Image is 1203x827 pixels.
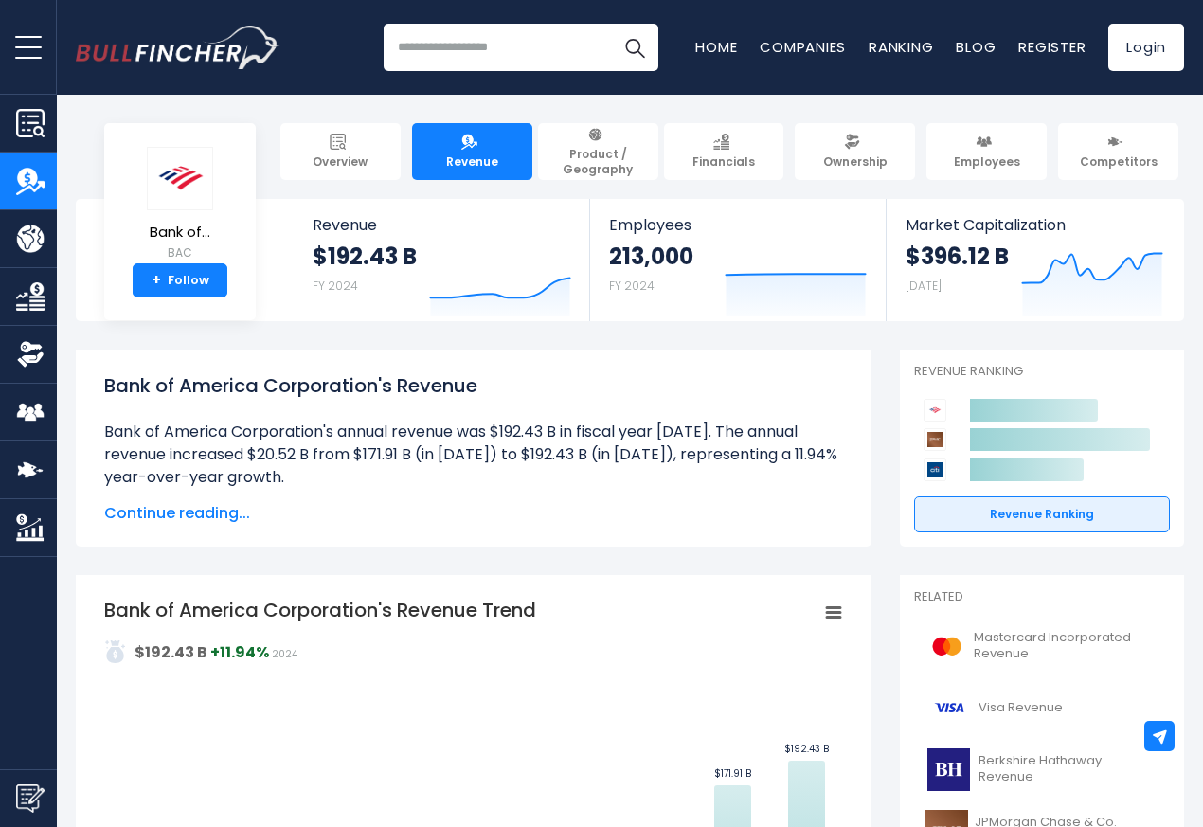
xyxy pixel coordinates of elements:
[1108,24,1184,71] a: Login
[609,278,655,294] small: FY 2024
[954,154,1020,170] span: Employees
[925,687,973,729] img: V logo
[147,225,213,241] span: Bank of...
[16,340,45,369] img: Ownership
[547,147,650,176] span: Product / Geography
[313,278,358,294] small: FY 2024
[760,37,846,57] a: Companies
[76,26,280,69] img: Bullfincher logo
[412,123,532,180] a: Revenue
[147,244,213,261] small: BAC
[538,123,658,180] a: Product / Geography
[924,428,946,451] img: JPMorgan Chase & Co. competitors logo
[272,647,297,661] span: 2024
[664,123,784,180] a: Financials
[1080,154,1158,170] span: Competitors
[104,597,536,623] tspan: Bank of America Corporation's Revenue Trend
[695,37,737,57] a: Home
[914,364,1170,380] p: Revenue Ranking
[152,272,161,289] strong: +
[784,742,829,756] text: $192.43 B
[692,154,755,170] span: Financials
[590,199,885,321] a: Employees 213,000 FY 2024
[925,625,968,668] img: MA logo
[924,458,946,481] img: Citigroup competitors logo
[1058,123,1178,180] a: Competitors
[906,242,1009,271] strong: $396.12 B
[210,641,269,663] strong: +11.94%
[1018,37,1086,57] a: Register
[104,640,127,663] img: addasd
[823,154,888,170] span: Ownership
[924,399,946,422] img: Bank of America Corporation competitors logo
[611,24,658,71] button: Search
[795,123,915,180] a: Ownership
[956,37,996,57] a: Blog
[313,154,368,170] span: Overview
[609,216,866,234] span: Employees
[714,766,751,781] text: $171.91 B
[294,199,590,321] a: Revenue $192.43 B FY 2024
[906,216,1163,234] span: Market Capitalization
[104,502,843,525] span: Continue reading...
[133,263,227,297] a: +Follow
[609,242,693,271] strong: 213,000
[313,216,571,234] span: Revenue
[914,744,1170,796] a: Berkshire Hathaway Revenue
[446,154,498,170] span: Revenue
[104,421,843,489] li: Bank of America Corporation's annual revenue was $192.43 B in fiscal year [DATE]. The annual reve...
[146,146,214,264] a: Bank of... BAC
[914,589,1170,605] p: Related
[925,748,973,791] img: BRK-B logo
[914,682,1170,734] a: Visa Revenue
[76,26,279,69] a: Go to homepage
[914,496,1170,532] a: Revenue Ranking
[906,278,942,294] small: [DATE]
[869,37,933,57] a: Ranking
[135,641,207,663] strong: $192.43 B
[280,123,401,180] a: Overview
[887,199,1182,321] a: Market Capitalization $396.12 B [DATE]
[313,242,417,271] strong: $192.43 B
[926,123,1047,180] a: Employees
[104,371,843,400] h1: Bank of America Corporation's Revenue
[914,620,1170,673] a: Mastercard Incorporated Revenue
